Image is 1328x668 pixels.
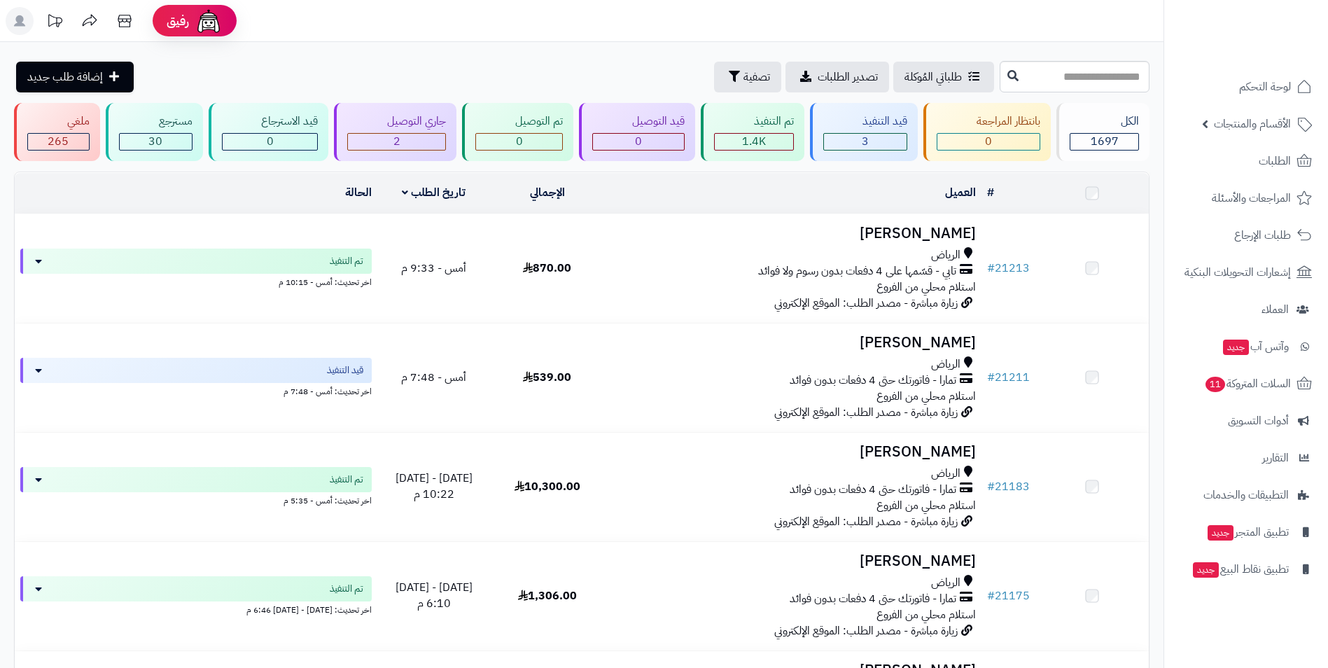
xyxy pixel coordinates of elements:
div: 3 [824,134,907,150]
a: طلبات الإرجاع [1173,218,1320,252]
div: 1397 [715,134,793,150]
span: # [987,260,995,277]
h3: [PERSON_NAME] [610,225,976,242]
a: تطبيق نقاط البيعجديد [1173,552,1320,586]
span: تم التنفيذ [330,582,363,596]
div: 0 [593,134,684,150]
span: جديد [1208,525,1233,541]
span: 1,306.00 [518,587,577,604]
span: تابي - قسّمها على 4 دفعات بدون رسوم ولا فوائد [758,263,956,279]
span: # [987,369,995,386]
span: زيارة مباشرة - مصدر الطلب: الموقع الإلكتروني [774,513,958,530]
span: إضافة طلب جديد [27,69,103,85]
span: التطبيقات والخدمات [1203,485,1289,505]
span: جديد [1193,562,1219,578]
span: الرياض [931,247,960,263]
span: جديد [1223,340,1249,355]
div: قيد الاسترجاع [222,113,319,130]
span: 0 [985,133,992,150]
div: اخر تحديث: أمس - 7:48 م [20,383,372,398]
a: جاري التوصيل 2 [331,103,459,161]
span: # [987,587,995,604]
div: 30 [120,134,192,150]
span: السلات المتروكة [1204,374,1291,394]
div: 265 [28,134,89,150]
span: قيد التنفيذ [327,363,363,377]
div: 0 [476,134,562,150]
div: جاري التوصيل [347,113,446,130]
span: [DATE] - [DATE] 6:10 م [396,579,473,612]
img: logo-2.png [1233,39,1315,69]
div: اخر تحديث: [DATE] - [DATE] 6:46 م [20,601,372,616]
a: تم التنفيذ 1.4K [698,103,807,161]
span: # [987,478,995,495]
h3: [PERSON_NAME] [610,335,976,351]
div: مسترجع [119,113,193,130]
a: تحديثات المنصة [37,7,72,39]
span: 870.00 [523,260,571,277]
span: وآتس آب [1222,337,1289,356]
span: الرياض [931,466,960,482]
span: المراجعات والأسئلة [1212,188,1291,208]
div: تم التوصيل [475,113,563,130]
span: 0 [635,133,642,150]
span: 1697 [1091,133,1119,150]
div: ملغي [27,113,90,130]
span: 0 [267,133,274,150]
span: زيارة مباشرة - مصدر الطلب: الموقع الإلكتروني [774,404,958,421]
span: تصدير الطلبات [818,69,878,85]
span: زيارة مباشرة - مصدر الطلب: الموقع الإلكتروني [774,622,958,639]
span: الأقسام والمنتجات [1214,114,1291,134]
span: 265 [48,133,69,150]
span: تمارا - فاتورتك حتى 4 دفعات بدون فوائد [790,591,956,607]
h3: [PERSON_NAME] [610,553,976,569]
a: قيد التنفيذ 3 [807,103,921,161]
img: ai-face.png [195,7,223,35]
span: رفيق [167,13,189,29]
a: #21183 [987,478,1030,495]
div: بانتظار المراجعة [937,113,1040,130]
span: تطبيق المتجر [1206,522,1289,542]
span: [DATE] - [DATE] 10:22 م [396,470,473,503]
span: استلام محلي من الفروع [876,388,976,405]
a: إضافة طلب جديد [16,62,134,92]
a: مسترجع 30 [103,103,206,161]
a: إشعارات التحويلات البنكية [1173,256,1320,289]
span: الرياض [931,575,960,591]
span: تطبيق نقاط البيع [1191,559,1289,579]
div: قيد التوصيل [592,113,685,130]
div: تم التنفيذ [714,113,794,130]
a: # [987,184,994,201]
a: تطبيق المتجرجديد [1173,515,1320,549]
span: أدوات التسويق [1228,411,1289,431]
span: إشعارات التحويلات البنكية [1184,263,1291,282]
a: الكل1697 [1054,103,1152,161]
span: الطلبات [1259,151,1291,171]
div: 2 [348,134,445,150]
span: تمارا - فاتورتك حتى 4 دفعات بدون فوائد [790,373,956,389]
a: طلباتي المُوكلة [893,62,994,92]
span: استلام محلي من الفروع [876,497,976,514]
span: أمس - 9:33 م [401,260,466,277]
span: 1.4K [742,133,766,150]
span: 2 [393,133,400,150]
span: 539.00 [523,369,571,386]
span: الرياض [931,356,960,373]
a: ملغي 265 [11,103,103,161]
a: الحالة [345,184,372,201]
span: التقارير [1262,448,1289,468]
span: استلام محلي من الفروع [876,279,976,295]
span: تمارا - فاتورتك حتى 4 دفعات بدون فوائد [790,482,956,498]
a: #21213 [987,260,1030,277]
a: التقارير [1173,441,1320,475]
span: 30 [148,133,162,150]
a: العميل [945,184,976,201]
div: اخر تحديث: أمس - 5:35 م [20,492,372,507]
div: 0 [223,134,318,150]
a: المراجعات والأسئلة [1173,181,1320,215]
span: طلبات الإرجاع [1234,225,1291,245]
button: تصفية [714,62,781,92]
a: تصدير الطلبات [785,62,889,92]
span: طلباتي المُوكلة [904,69,962,85]
span: 10,300.00 [515,478,580,495]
